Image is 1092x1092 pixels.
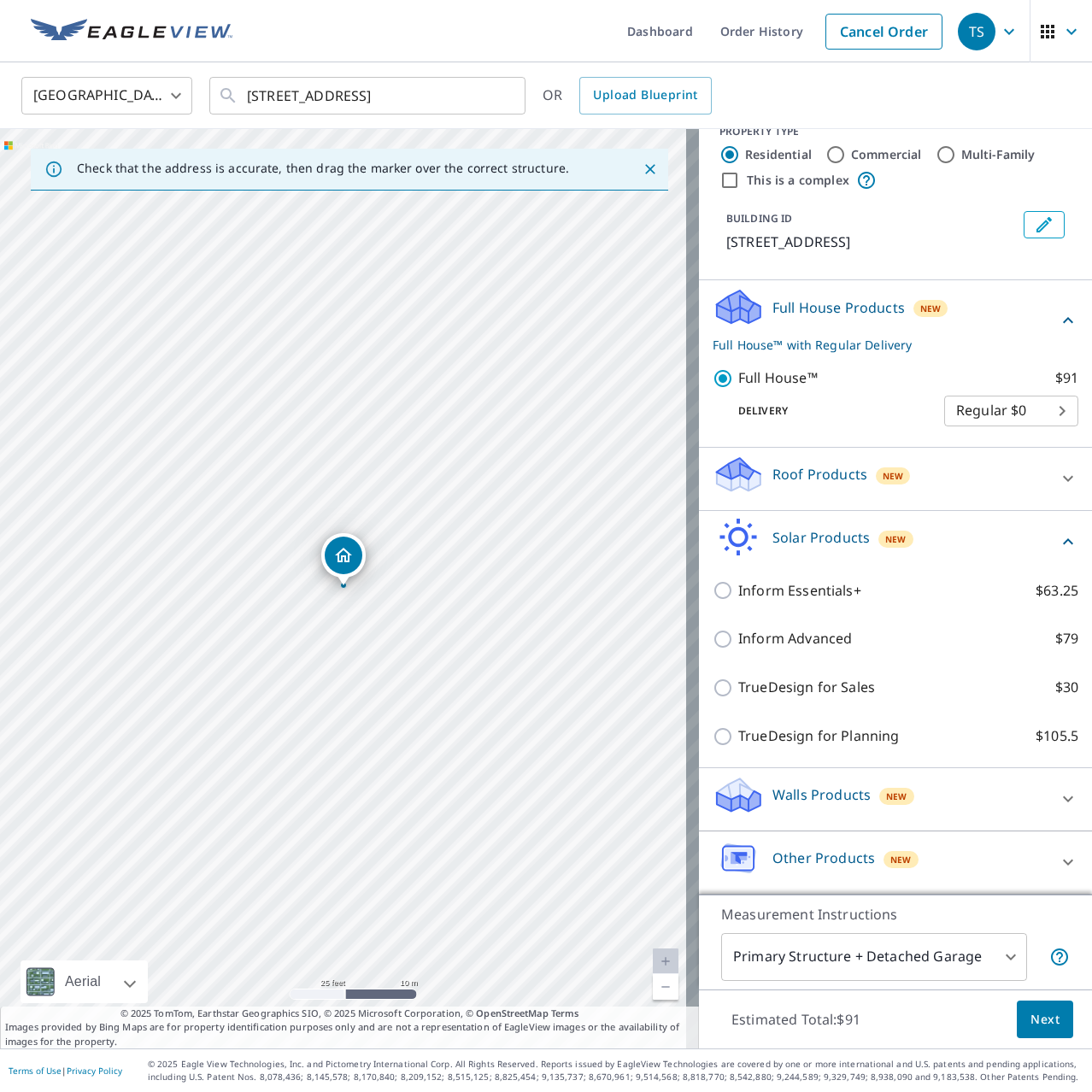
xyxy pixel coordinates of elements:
div: Solar ProductsNew [713,518,1078,567]
div: Dropped pin, building 1, Residential property, 9012 N 157th East Pl Owasso, OK 74055 [321,533,366,586]
span: New [890,853,912,866]
p: Inform Advanced [738,628,852,649]
p: Solar Products [772,527,870,548]
p: Full House™ [738,367,818,389]
div: Aerial [21,960,148,1003]
span: © 2025 TomTom, Earthstar Geographics SIO, © 2025 Microsoft Corporation, © [120,1007,579,1021]
div: TS [958,13,995,50]
div: Regular $0 [944,387,1078,435]
span: New [886,790,907,803]
button: Close [639,158,661,180]
p: Check that the address is accurate, then drag the marker over the correct structure. [77,161,569,176]
p: $79 [1055,628,1078,649]
span: New [883,469,904,483]
div: Full House ProductsNewFull House™ with Regular Delivery [713,287,1078,354]
a: Cancel Order [825,14,942,50]
a: Terms of Use [9,1065,62,1077]
p: $30 [1055,677,1078,698]
p: [STREET_ADDRESS] [726,232,1017,252]
div: Walls ProductsNew [713,775,1078,824]
p: Roof Products [772,464,867,484]
p: © 2025 Eagle View Technologies, Inc. and Pictometry International Corp. All Rights Reserved. Repo... [148,1058,1083,1083]
div: Primary Structure + Detached Garage [721,933,1027,981]
div: [GEOGRAPHIC_DATA] [21,72,192,120]
label: This is a complex [747,172,849,189]
p: Inform Essentials+ [738,580,861,602]
label: Commercial [851,146,922,163]
p: $105.5 [1036,725,1078,747]
div: Other ProductsNew [713,838,1078,887]
label: Residential [745,146,812,163]
p: Estimated Total: $91 [718,1001,874,1038]
p: TrueDesign for Planning [738,725,899,747]
p: Other Products [772,848,875,868]
span: New [885,532,907,546]
a: Terms [551,1007,579,1019]
a: OpenStreetMap [476,1007,548,1019]
div: Aerial [60,960,106,1003]
a: Current Level 20, Zoom In Disabled [653,948,678,974]
p: $63.25 [1036,580,1078,602]
img: EV Logo [31,19,232,44]
p: BUILDING ID [726,211,792,226]
button: Edit building 1 [1024,211,1065,238]
label: Multi-Family [961,146,1036,163]
p: Full House Products [772,297,905,318]
div: OR [543,77,712,114]
span: Your report will include the primary structure and a detached garage if one exists. [1049,947,1070,967]
p: TrueDesign for Sales [738,677,875,698]
p: Full House™ with Regular Delivery [713,336,1058,354]
a: Upload Blueprint [579,77,711,114]
div: PROPERTY TYPE [719,124,1071,139]
a: Privacy Policy [67,1065,122,1077]
a: Current Level 20, Zoom Out [653,974,678,1000]
p: | [9,1066,122,1076]
input: Search by address or latitude-longitude [247,72,490,120]
span: Next [1030,1009,1060,1030]
p: Walls Products [772,784,871,805]
p: $91 [1055,367,1078,389]
button: Next [1017,1001,1073,1039]
p: Delivery [713,403,944,419]
span: New [920,302,942,315]
div: Roof ProductsNew [713,455,1078,503]
span: Upload Blueprint [593,85,697,106]
p: Measurement Instructions [721,904,1070,925]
